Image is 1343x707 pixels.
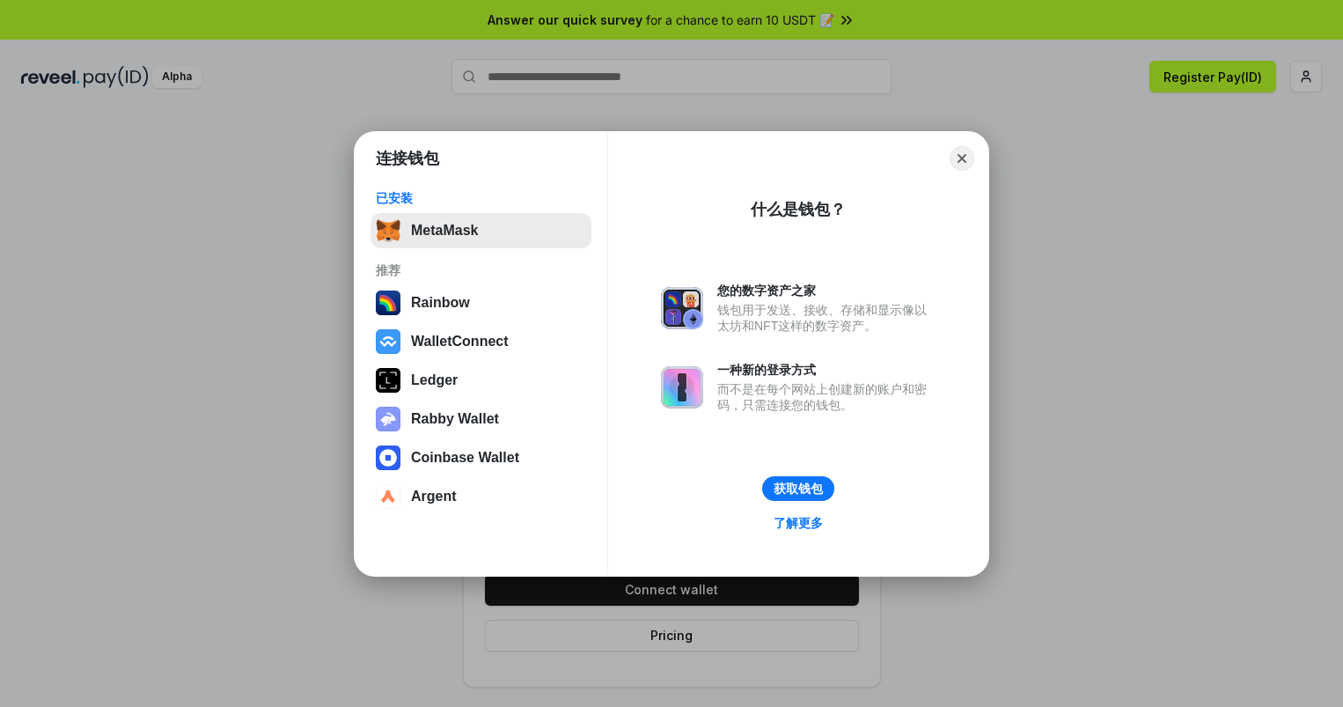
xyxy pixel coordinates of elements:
div: Rainbow [411,295,470,311]
div: 已安装 [376,190,586,206]
div: WalletConnect [411,334,509,350]
div: Coinbase Wallet [411,450,519,466]
button: Close [950,146,974,171]
img: svg+xml,%3Csvg%20width%3D%2228%22%20height%3D%2228%22%20viewBox%3D%220%200%2028%2028%22%20fill%3D... [376,329,400,354]
div: Rabby Wallet [411,411,499,427]
button: MetaMask [371,213,591,248]
button: Rainbow [371,285,591,320]
div: MetaMask [411,223,478,239]
img: svg+xml,%3Csvg%20width%3D%2228%22%20height%3D%2228%22%20viewBox%3D%220%200%2028%2028%22%20fill%3D... [376,484,400,509]
button: Coinbase Wallet [371,440,591,475]
img: svg+xml,%3Csvg%20xmlns%3D%22http%3A%2F%2Fwww.w3.org%2F2000%2Fsvg%22%20fill%3D%22none%22%20viewBox... [376,407,400,431]
img: svg+xml,%3Csvg%20xmlns%3D%22http%3A%2F%2Fwww.w3.org%2F2000%2Fsvg%22%20width%3D%2228%22%20height%3... [376,368,400,393]
button: 获取钱包 [762,476,834,501]
div: 了解更多 [774,515,823,531]
img: svg+xml,%3Csvg%20xmlns%3D%22http%3A%2F%2Fwww.w3.org%2F2000%2Fsvg%22%20fill%3D%22none%22%20viewBox... [661,287,703,329]
img: svg+xml,%3Csvg%20width%3D%22120%22%20height%3D%22120%22%20viewBox%3D%220%200%20120%20120%22%20fil... [376,291,400,315]
img: svg+xml,%3Csvg%20xmlns%3D%22http%3A%2F%2Fwww.w3.org%2F2000%2Fsvg%22%20fill%3D%22none%22%20viewBox... [661,366,703,409]
button: Rabby Wallet [371,401,591,437]
div: 获取钱包 [774,481,823,497]
div: 您的数字资产之家 [717,283,936,298]
div: 什么是钱包？ [751,199,846,220]
a: 了解更多 [763,512,833,534]
div: 而不是在每个网站上创建新的账户和密码，只需连接您的钱包。 [717,381,936,413]
img: svg+xml,%3Csvg%20width%3D%2228%22%20height%3D%2228%22%20viewBox%3D%220%200%2028%2028%22%20fill%3D... [376,446,400,470]
div: 钱包用于发送、接收、存储和显示像以太坊和NFT这样的数字资产。 [717,302,936,334]
div: 推荐 [376,262,586,278]
h1: 连接钱包 [376,148,439,169]
div: Ledger [411,372,458,388]
img: svg+xml,%3Csvg%20fill%3D%22none%22%20height%3D%2233%22%20viewBox%3D%220%200%2035%2033%22%20width%... [376,218,400,243]
button: Ledger [371,363,591,398]
button: Argent [371,479,591,514]
button: WalletConnect [371,324,591,359]
div: Argent [411,489,457,504]
div: 一种新的登录方式 [717,362,936,378]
